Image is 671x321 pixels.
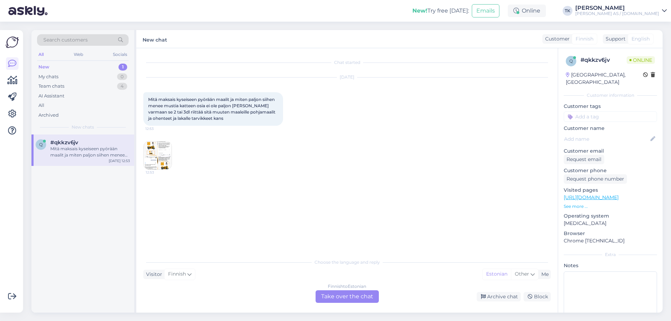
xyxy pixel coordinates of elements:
[569,58,573,64] span: q
[472,4,499,17] button: Emails
[72,50,85,59] div: Web
[539,271,549,278] div: Me
[564,147,657,155] p: Customer email
[515,271,529,277] span: Other
[564,174,627,184] div: Request phone number
[6,36,19,49] img: Askly Logo
[111,50,129,59] div: Socials
[38,83,64,90] div: Team chats
[38,102,44,109] div: All
[43,36,88,44] span: Search customers
[168,270,186,278] span: Finnish
[564,251,657,258] div: Extra
[117,73,127,80] div: 0
[575,5,659,11] div: [PERSON_NAME]
[542,35,570,43] div: Customer
[564,220,657,227] p: [MEDICAL_DATA]
[564,125,657,132] p: Customer name
[143,34,167,44] label: New chat
[564,187,657,194] p: Visited pages
[564,230,657,237] p: Browser
[50,146,130,158] div: Mitä maksais kyseiseen pyörään maalit ja miten paljon siihen menee mustia katteen osia ei ole pal...
[145,126,172,131] span: 12:53
[575,11,659,16] div: [PERSON_NAME] AS / [DOMAIN_NAME]
[117,83,127,90] div: 4
[575,5,667,16] a: [PERSON_NAME][PERSON_NAME] AS / [DOMAIN_NAME]
[563,6,572,16] div: TK
[72,124,94,130] span: New chats
[328,283,366,290] div: Finnish to Estonian
[564,237,657,245] p: Chrome [TECHNICAL_ID]
[38,73,58,80] div: My chats
[564,194,619,200] a: [URL][DOMAIN_NAME]
[143,59,551,66] div: Chat started
[118,64,127,71] div: 1
[580,56,627,64] div: # qkkzv6jv
[38,93,64,100] div: AI Assistant
[564,203,657,210] p: See more ...
[564,135,649,143] input: Add name
[143,271,162,278] div: Visitor
[50,139,78,146] span: #qkkzv6jv
[316,290,379,303] div: Take over the chat
[143,259,551,265] div: Choose the language and reply
[109,158,130,163] div: [DATE] 12:53
[603,35,626,43] div: Support
[483,269,511,279] div: Estonian
[38,64,49,71] div: New
[564,262,657,269] p: Notes
[477,292,521,301] div: Archive chat
[566,71,643,86] div: [GEOGRAPHIC_DATA], [GEOGRAPHIC_DATA]
[143,74,551,80] div: [DATE]
[38,112,59,119] div: Archived
[564,111,657,122] input: Add a tag
[146,170,172,175] span: 12:53
[576,35,593,43] span: Finnish
[564,155,604,164] div: Request email
[564,92,657,99] div: Customer information
[148,97,276,121] span: Mitä maksais kyseiseen pyörään maalit ja miten paljon siihen menee mustia katteen osia ei ole pal...
[564,212,657,220] p: Operating system
[412,7,469,15] div: Try free [DATE]:
[632,35,650,43] span: English
[39,142,43,147] span: q
[144,141,172,169] img: Attachment
[508,5,546,17] div: Online
[524,292,551,301] div: Block
[627,56,655,64] span: Online
[564,103,657,110] p: Customer tags
[412,7,427,14] b: New!
[37,50,45,59] div: All
[564,167,657,174] p: Customer phone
